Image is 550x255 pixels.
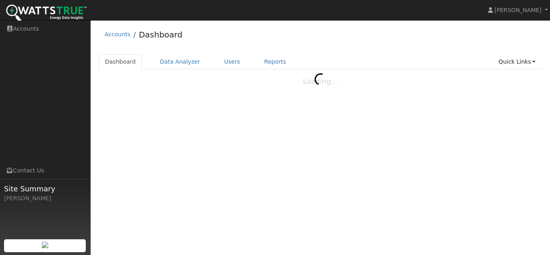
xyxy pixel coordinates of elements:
[4,194,86,203] div: [PERSON_NAME]
[494,7,542,13] span: [PERSON_NAME]
[258,54,292,69] a: Reports
[492,54,542,69] a: Quick Links
[139,30,183,39] a: Dashboard
[218,54,246,69] a: Users
[42,242,48,248] img: retrieve
[6,4,87,23] img: WattsTrue
[105,31,130,37] a: Accounts
[154,54,206,69] a: Data Analyzer
[4,183,86,194] span: Site Summary
[99,54,142,69] a: Dashboard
